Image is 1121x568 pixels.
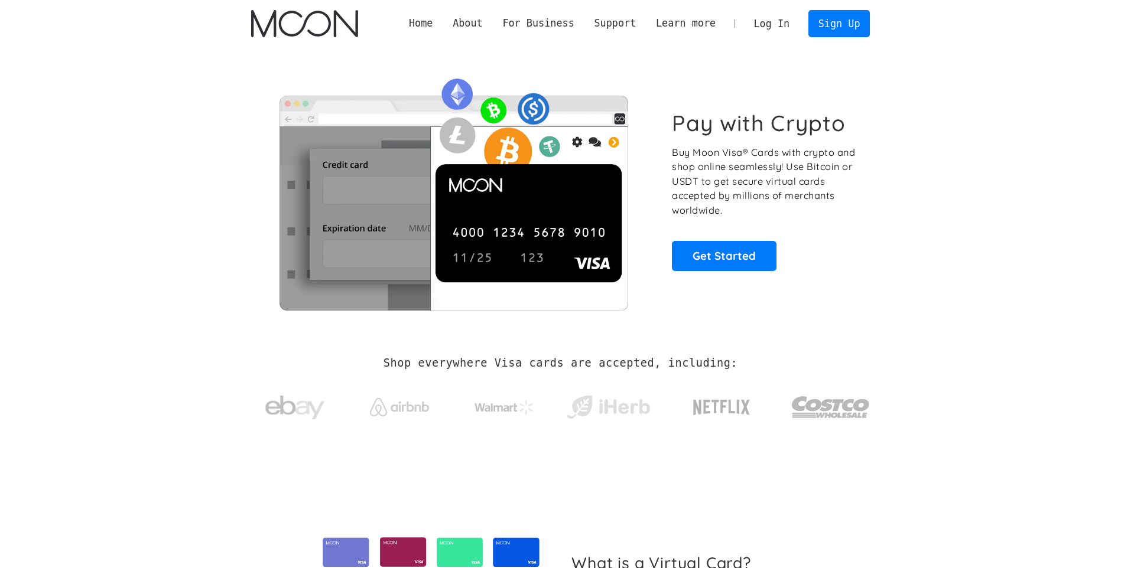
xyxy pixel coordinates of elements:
[564,392,652,423] img: iHerb
[672,145,857,218] p: Buy Moon Visa® Cards with crypto and shop online seamlessly! Use Bitcoin or USDT to get secure vi...
[646,16,726,31] div: Learn more
[251,377,339,432] a: ebay
[584,16,646,31] div: Support
[744,11,800,37] a: Log In
[251,10,358,37] img: Moon Logo
[502,16,574,31] div: For Business
[355,386,443,422] a: Airbnb
[808,10,870,37] a: Sign Up
[475,400,534,414] img: Walmart
[453,16,483,31] div: About
[384,357,737,370] h2: Shop everywhere Visa cards are accepted, including:
[251,10,358,37] a: home
[251,70,656,310] img: Moon Cards let you spend your crypto anywhere Visa is accepted.
[692,393,751,422] img: Netflix
[493,16,584,31] div: For Business
[370,398,429,416] img: Airbnb
[791,385,870,429] img: Costco
[669,381,775,428] a: Netflix
[399,16,443,31] a: Home
[672,110,846,136] h1: Pay with Crypto
[460,389,548,420] a: Walmart
[672,241,776,270] a: Get Started
[564,380,652,429] a: iHerb
[443,16,492,31] div: About
[791,373,870,435] a: Costco
[594,16,636,31] div: Support
[265,389,324,426] img: ebay
[656,16,716,31] div: Learn more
